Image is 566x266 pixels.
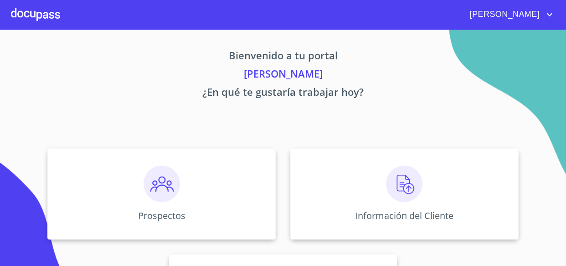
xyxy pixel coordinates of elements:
p: Bienvenido a tu portal [11,48,555,66]
img: carga.png [386,166,422,202]
img: prospectos.png [144,166,180,202]
p: Información del Cliente [355,209,453,222]
span: [PERSON_NAME] [463,7,544,22]
p: ¿En qué te gustaría trabajar hoy? [11,84,555,103]
p: Prospectos [138,209,185,222]
p: [PERSON_NAME] [11,66,555,84]
button: account of current user [463,7,555,22]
